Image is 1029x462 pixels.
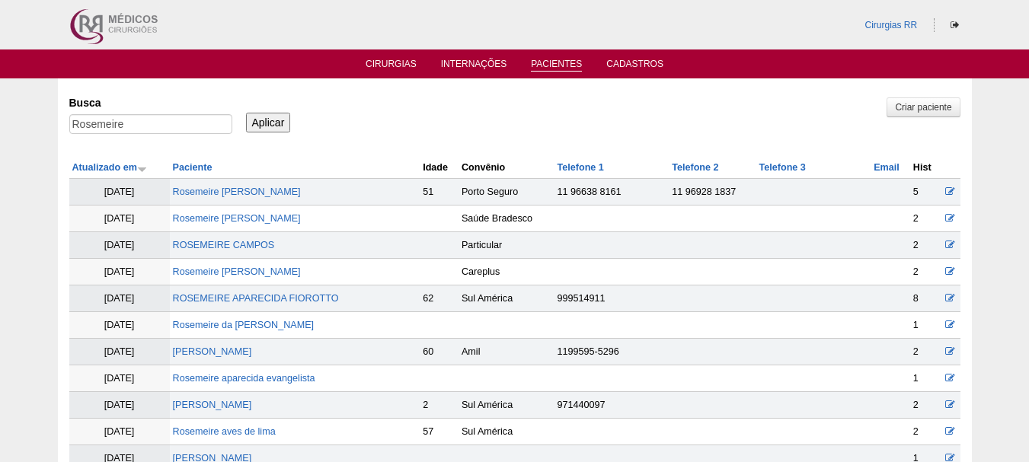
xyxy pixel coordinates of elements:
[69,285,170,312] td: [DATE]
[910,312,940,339] td: 1
[459,339,554,365] td: Amil
[69,95,232,110] label: Busca
[69,339,170,365] td: [DATE]
[459,392,554,419] td: Sul América
[910,259,940,285] td: 2
[420,392,459,419] td: 2
[69,259,170,285] td: [DATE]
[420,339,459,365] td: 60
[554,179,669,206] td: 11 96638 8161
[459,419,554,445] td: Sul América
[672,162,718,173] a: Telefone 2
[910,232,940,259] td: 2
[420,285,459,312] td: 62
[69,419,170,445] td: [DATE]
[173,373,315,384] a: Rosemeire aparecida evangelista
[459,157,554,179] th: Convênio
[558,162,604,173] a: Telefone 1
[531,59,582,72] a: Pacientes
[246,113,291,132] input: Aplicar
[69,232,170,259] td: [DATE]
[606,59,663,74] a: Cadastros
[366,59,417,74] a: Cirurgias
[669,179,756,206] td: 11 96928 1837
[459,232,554,259] td: Particular
[554,392,669,419] td: 971440097
[759,162,806,173] a: Telefone 3
[910,206,940,232] td: 2
[173,213,301,224] a: Rosemeire [PERSON_NAME]
[173,400,252,410] a: [PERSON_NAME]
[910,157,940,179] th: Hist
[173,186,301,197] a: Rosemeire [PERSON_NAME]
[173,240,275,250] a: ROSEMEIRE CAMPOS
[910,419,940,445] td: 2
[173,266,301,277] a: Rosemeire [PERSON_NAME]
[173,426,276,437] a: Rosemeire aves de lima
[910,392,940,419] td: 2
[69,312,170,339] td: [DATE]
[864,20,917,30] a: Cirurgias RR
[459,259,554,285] td: Careplus
[441,59,507,74] a: Internações
[72,162,147,173] a: Atualizado em
[459,179,554,206] td: Porto Seguro
[874,162,900,173] a: Email
[173,320,314,330] a: Rosemeire da [PERSON_NAME]
[173,293,339,304] a: ROSEMEIRE APARECIDA FIOROTTO
[459,206,554,232] td: Saúde Bradesco
[69,365,170,392] td: [DATE]
[910,339,940,365] td: 2
[459,285,554,312] td: Sul América
[951,21,959,30] i: Sair
[173,162,213,173] a: Paciente
[554,285,669,312] td: 999514911
[69,114,232,134] input: Digite os termos que você deseja procurar.
[69,179,170,206] td: [DATE]
[69,392,170,419] td: [DATE]
[420,157,459,179] th: Idade
[420,419,459,445] td: 57
[554,339,669,365] td: 1199595-5296
[137,164,147,174] img: ordem crescente
[173,346,252,357] a: [PERSON_NAME]
[887,97,960,117] a: Criar paciente
[910,179,940,206] td: 5
[69,206,170,232] td: [DATE]
[910,365,940,392] td: 1
[420,179,459,206] td: 51
[910,285,940,312] td: 8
